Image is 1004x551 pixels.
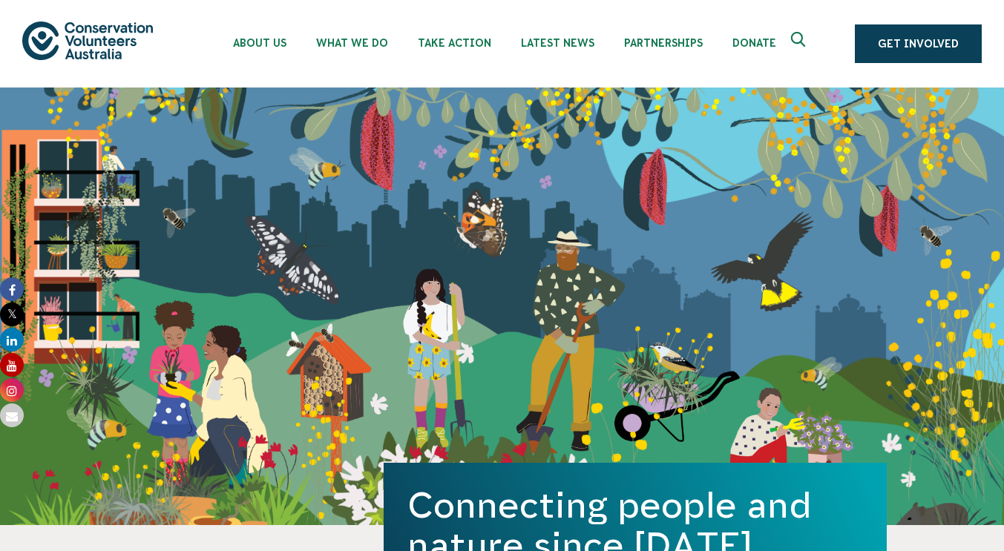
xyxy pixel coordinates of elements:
[418,37,491,49] span: Take Action
[22,22,153,59] img: logo.svg
[855,24,982,63] a: Get Involved
[624,37,703,49] span: Partnerships
[316,37,388,49] span: What We Do
[732,37,776,49] span: Donate
[782,26,818,62] button: Expand search box Close search box
[521,37,594,49] span: Latest News
[233,37,286,49] span: About Us
[791,32,810,56] span: Expand search box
